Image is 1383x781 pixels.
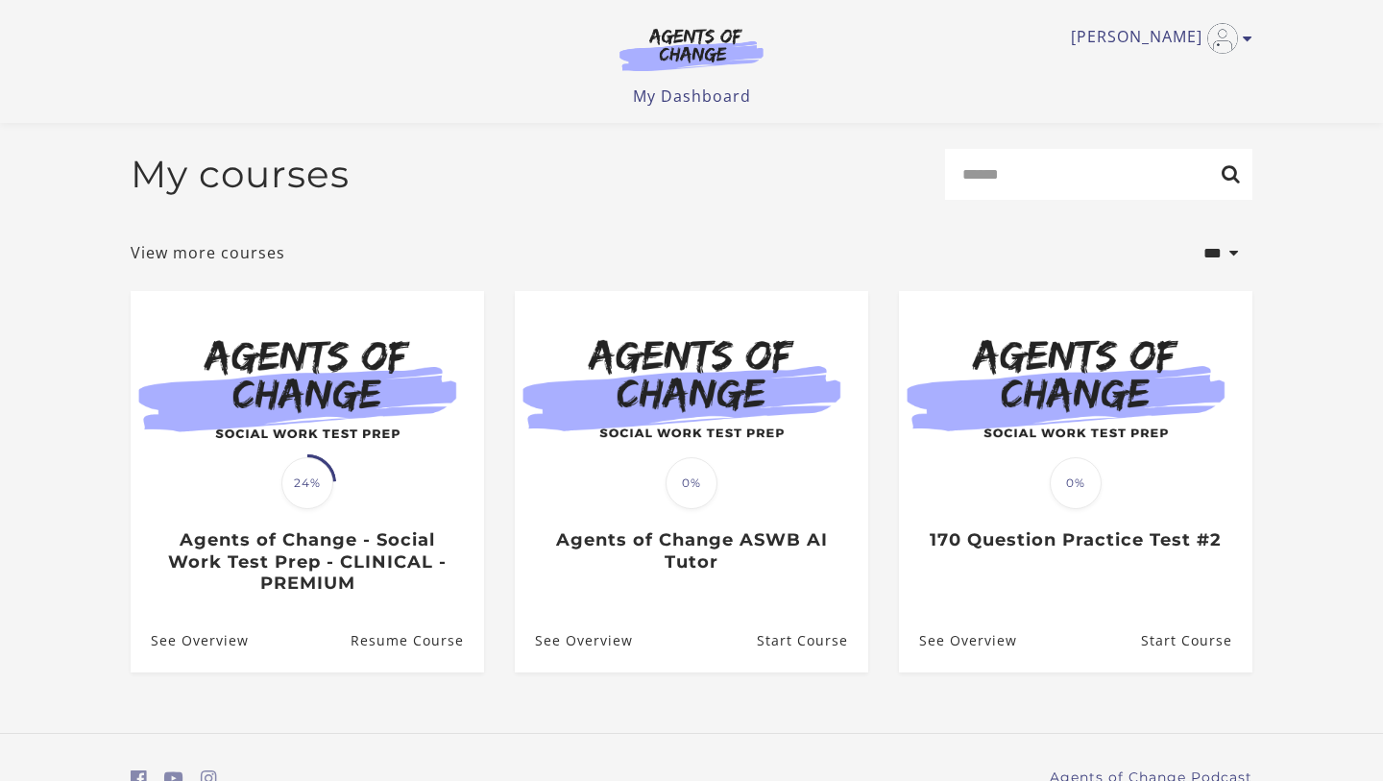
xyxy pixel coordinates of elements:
a: Agents of Change ASWB AI Tutor: See Overview [515,609,633,671]
span: 0% [666,457,717,509]
h3: Agents of Change ASWB AI Tutor [535,529,847,573]
h3: Agents of Change - Social Work Test Prep - CLINICAL - PREMIUM [151,529,463,595]
h3: 170 Question Practice Test #2 [919,529,1231,551]
a: Agents of Change ASWB AI Tutor: Resume Course [757,609,868,671]
a: My Dashboard [633,85,751,107]
a: Agents of Change - Social Work Test Prep - CLINICAL - PREMIUM: Resume Course [351,609,484,671]
a: Toggle menu [1071,23,1243,54]
a: Agents of Change - Social Work Test Prep - CLINICAL - PREMIUM: See Overview [131,609,249,671]
a: View more courses [131,241,285,264]
h2: My courses [131,152,350,197]
span: 0% [1050,457,1102,509]
span: 24% [281,457,333,509]
a: 170 Question Practice Test #2: Resume Course [1141,609,1252,671]
img: Agents of Change Logo [599,27,784,71]
a: 170 Question Practice Test #2: See Overview [899,609,1017,671]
